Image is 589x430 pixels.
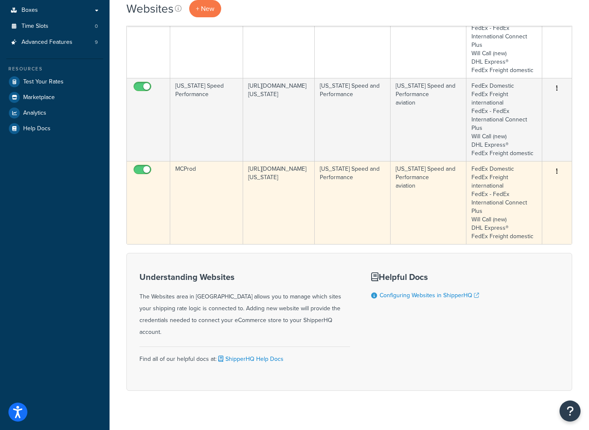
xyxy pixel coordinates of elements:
td: FedEx Domestic FedEx Freight international FedEx - FedEx International Connect Plus Will Call (ne... [466,78,542,161]
span: + New [196,4,214,13]
div: Resources [6,65,103,73]
td: [US_STATE] Speed Performance [170,78,243,161]
span: Analytics [23,110,46,117]
a: ShipperHQ Help Docs [217,355,284,363]
h3: Understanding Websites [139,272,350,282]
a: Advanced Features 9 [6,35,103,50]
div: The Websites area in [GEOGRAPHIC_DATA] allows you to manage which sites your shipping rate logic ... [139,272,350,338]
span: Test Your Rates [23,78,64,86]
td: [URL][DOMAIN_NAME][US_STATE] [243,78,315,161]
td: [US_STATE] Speed and Performance [315,161,391,244]
a: Help Docs [6,121,103,136]
div: Find all of our helpful docs at: [139,347,350,365]
a: Configuring Websites in ShipperHQ [380,291,479,300]
h3: Helpful Docs [371,272,479,282]
span: 9 [95,39,98,46]
li: Advanced Features [6,35,103,50]
span: Time Slots [21,23,48,30]
td: [US_STATE] Speed and Performance aviation [391,78,466,161]
span: Marketplace [23,94,55,101]
td: [URL][DOMAIN_NAME][US_STATE] [243,161,315,244]
button: Open Resource Center [560,400,581,422]
td: FedEx Domestic FedEx Freight international FedEx - FedEx International Connect Plus Will Call (ne... [466,161,542,244]
span: 0 [95,23,98,30]
td: [US_STATE] Speed and Performance aviation [391,161,466,244]
a: Analytics [6,105,103,121]
a: Marketplace [6,90,103,105]
td: [US_STATE] Speed and Performance [315,78,391,161]
span: Advanced Features [21,39,72,46]
td: MCProd [170,161,243,244]
li: Time Slots [6,19,103,34]
a: Boxes [6,3,103,18]
span: Help Docs [23,125,51,132]
a: Test Your Rates [6,74,103,89]
a: Time Slots 0 [6,19,103,34]
span: Boxes [21,7,38,14]
h1: Websites [126,0,174,17]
